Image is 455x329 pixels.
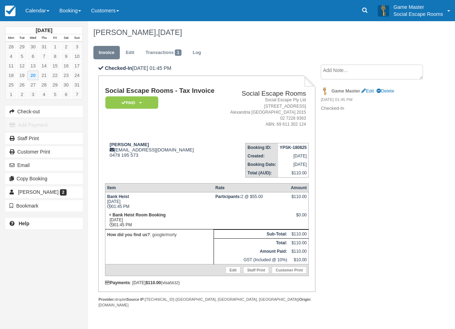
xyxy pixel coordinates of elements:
[5,173,83,184] button: Copy Booking
[225,90,306,97] h2: Social Escape Rooms
[17,52,27,61] a: 5
[60,189,67,196] span: 2
[72,42,82,52] a: 3
[214,192,289,211] td: 2 @ $55.00
[246,152,278,160] th: Created:
[72,61,82,71] a: 17
[331,88,360,94] strong: Game Master
[38,71,49,80] a: 21
[50,90,61,99] a: 5
[61,34,72,42] th: Sat
[175,49,182,56] span: 1
[5,6,16,16] img: checkfront-main-nav-mini-logo.png
[246,160,278,169] th: Booking Date:
[27,34,38,42] th: Wed
[158,28,182,37] span: [DATE]
[72,90,82,99] a: 7
[18,189,59,195] span: [PERSON_NAME]
[214,247,289,256] th: Amount Paid:
[27,61,38,71] a: 13
[93,28,424,37] h1: [PERSON_NAME],
[321,105,424,112] p: Checked-In
[214,230,289,239] th: Sub-Total:
[214,184,289,192] th: Rate
[50,61,61,71] a: 15
[378,5,389,16] img: A3
[105,65,132,71] b: Checked-In
[19,221,29,226] b: Help
[98,297,315,307] div: droplet [TECHNICAL_ID] ([GEOGRAPHIC_DATA], [GEOGRAPHIC_DATA], [GEOGRAPHIC_DATA]) : [DOMAIN_NAME]
[6,90,17,99] a: 1
[246,143,278,152] th: Booking ID:
[72,52,82,61] a: 10
[112,213,166,217] strong: Bank Heist Room Booking
[5,218,83,229] a: Help
[127,297,145,301] strong: Source IP:
[361,88,374,94] a: Edit
[215,194,241,199] strong: Participants
[140,46,187,60] a: Transactions1
[36,28,52,33] strong: [DATE]
[50,42,61,52] a: 1
[376,88,394,94] a: Delete
[5,106,83,117] button: Check-out
[17,71,27,80] a: 19
[50,80,61,90] a: 29
[61,80,72,90] a: 30
[38,90,49,99] a: 4
[321,97,424,104] em: [DATE] 01:45 PM
[5,133,83,144] a: Staff Print
[246,169,278,178] th: Total (AUD):
[187,46,207,60] a: Log
[5,200,83,211] button: Bookmark
[226,267,240,274] a: Edit
[61,42,72,52] a: 2
[38,52,49,61] a: 7
[6,42,17,52] a: 28
[6,34,17,42] th: Mon
[105,211,214,229] td: [DATE] 01:45 PM
[5,186,83,198] a: [PERSON_NAME] 2
[105,96,156,109] a: Paid
[280,145,307,150] strong: YPSK-180825
[61,61,72,71] a: 16
[110,142,149,147] strong: [PERSON_NAME]
[6,80,17,90] a: 25
[289,247,309,256] td: $110.00
[225,97,306,127] address: Social Escape Pty Ltd [STREET_ADDRESS] Alexandria [GEOGRAPHIC_DATA] 2015 02 7228 9363 ABN: 69 611...
[38,61,49,71] a: 14
[291,213,307,223] div: $0.00
[6,71,17,80] a: 18
[146,280,161,285] strong: $110.00
[214,239,289,247] th: Total:
[289,239,309,247] td: $110.00
[105,280,130,285] strong: Payments
[214,256,289,264] td: GST (Included @ 10%)
[17,61,27,71] a: 12
[27,80,38,90] a: 27
[105,192,214,211] td: [DATE] 01:45 PM
[38,80,49,90] a: 28
[27,52,38,61] a: 6
[93,46,120,60] a: Invoice
[61,90,72,99] a: 6
[72,71,82,80] a: 24
[17,90,27,99] a: 2
[61,71,72,80] a: 23
[72,80,82,90] a: 31
[27,71,38,80] a: 20
[107,232,150,237] strong: How did you find us?
[105,87,222,95] h1: Social Escape Rooms - Tax Invoice
[17,80,27,90] a: 26
[278,169,309,178] td: $110.00
[27,42,38,52] a: 30
[291,194,307,205] div: $110.00
[17,42,27,52] a: 29
[5,146,83,157] a: Customer Print
[105,184,214,192] th: Item
[50,71,61,80] a: 22
[50,52,61,61] a: 8
[105,142,222,158] div: [EMAIL_ADDRESS][DOMAIN_NAME] 0478 195 573
[105,96,158,109] em: Paid
[278,160,309,169] td: [DATE]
